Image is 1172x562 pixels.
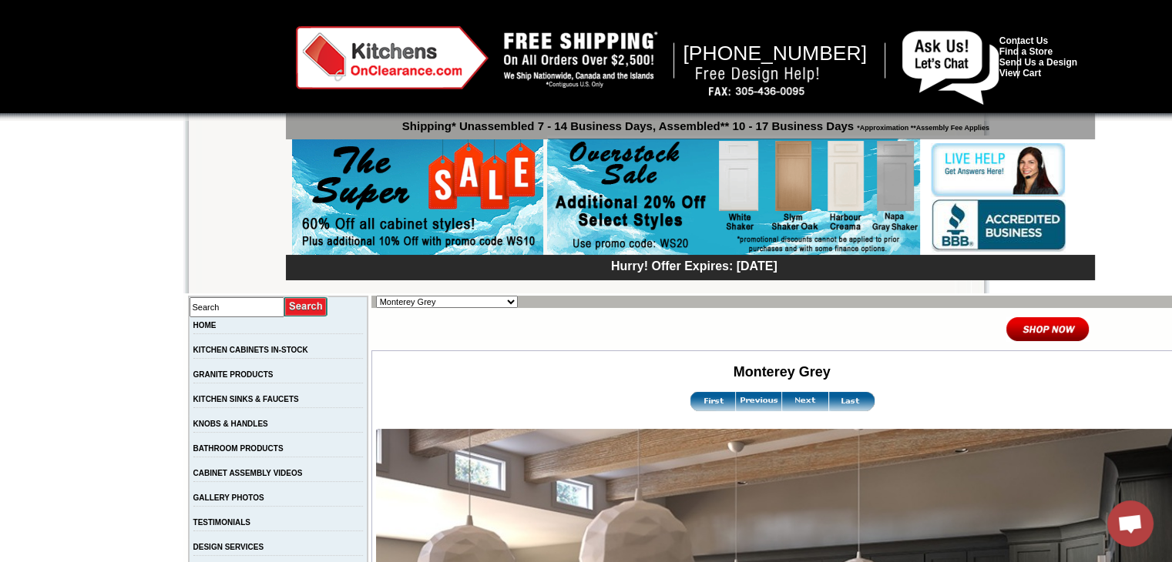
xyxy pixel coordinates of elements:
a: HOME [193,321,217,330]
a: KNOBS & HANDLES [193,420,268,428]
a: TESTIMONIALS [193,518,250,527]
a: GALLERY PHOTOS [193,493,264,502]
a: Contact Us [999,35,1048,46]
a: Send Us a Design [999,57,1077,68]
p: Shipping* Unassembled 7 - 14 Business Days, Assembled** 10 - 17 Business Days [294,112,1095,132]
span: *Approximation **Assembly Fee Applies [854,120,989,132]
a: CABINET ASSEMBLY VIDEOS [193,469,303,477]
a: KITCHEN CABINETS IN-STOCK [193,346,308,354]
div: Hurry! Offer Expires: [DATE] [294,257,1095,273]
a: DESIGN SERVICES [193,543,264,551]
img: Kitchens on Clearance Logo [296,26,489,89]
a: GRANITE PRODUCTS [193,370,274,379]
a: View Cart [999,68,1041,79]
a: Find a Store [999,46,1053,57]
span: [PHONE_NUMBER] [683,42,867,65]
div: Open chat [1107,500,1154,547]
a: KITCHEN SINKS & FAUCETS [193,395,299,403]
a: BATHROOM PRODUCTS [193,444,284,453]
input: Submit [284,296,328,317]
